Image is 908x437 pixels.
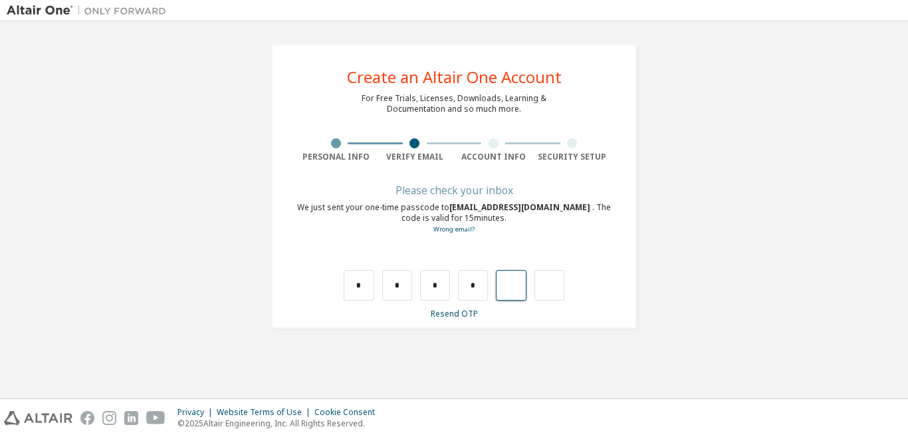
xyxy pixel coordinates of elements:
div: Cookie Consent [314,407,383,418]
img: linkedin.svg [124,411,138,425]
div: Create an Altair One Account [347,69,562,85]
a: Resend OTP [431,308,478,319]
div: Privacy [177,407,217,418]
span: [EMAIL_ADDRESS][DOMAIN_NAME] [449,202,592,213]
div: Verify Email [376,152,455,162]
div: Account Info [454,152,533,162]
div: We just sent your one-time passcode to . The code is valid for 15 minutes. [296,202,612,235]
div: Website Terms of Use [217,407,314,418]
img: instagram.svg [102,411,116,425]
img: facebook.svg [80,411,94,425]
img: altair_logo.svg [4,411,72,425]
div: Please check your inbox [296,186,612,194]
div: Personal Info [296,152,376,162]
p: © 2025 Altair Engineering, Inc. All Rights Reserved. [177,418,383,429]
img: youtube.svg [146,411,166,425]
div: Security Setup [533,152,612,162]
img: Altair One [7,4,173,17]
a: Go back to the registration form [433,225,475,233]
div: For Free Trials, Licenses, Downloads, Learning & Documentation and so much more. [362,93,546,114]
